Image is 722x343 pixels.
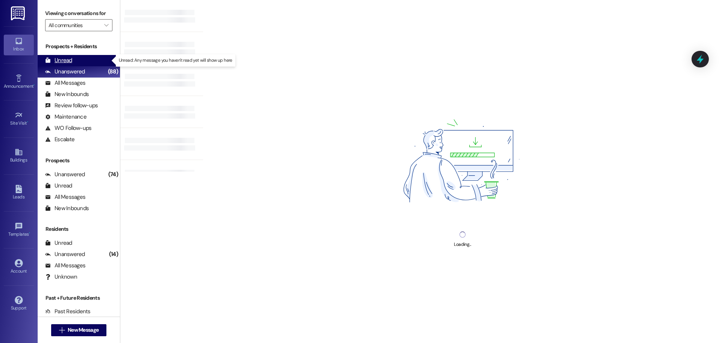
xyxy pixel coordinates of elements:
div: All Messages [45,193,85,201]
label: Viewing conversations for [45,8,112,19]
a: Support [4,294,34,314]
button: New Message [51,324,107,336]
a: Inbox [4,35,34,55]
p: Unread: Any message you haven't read yet will show up here [119,57,232,64]
div: New Inbounds [45,204,89,212]
a: Templates • [4,220,34,240]
div: (74) [106,169,120,180]
a: Buildings [4,146,34,166]
div: All Messages [45,262,85,270]
i:  [59,327,65,333]
div: Maintenance [45,113,86,121]
span: • [27,119,28,125]
div: Unknown [45,273,77,281]
img: ResiDesk Logo [11,6,26,20]
div: Unanswered [45,68,85,76]
div: Loading... [454,241,471,248]
div: Past Residents [45,308,91,316]
span: New Message [68,326,99,334]
a: Leads [4,183,34,203]
div: (14) [107,248,120,260]
div: Review follow-ups [45,102,98,110]
div: Unanswered [45,171,85,178]
div: All Messages [45,79,85,87]
input: All communities [49,19,100,31]
div: Prospects + Residents [38,43,120,50]
div: (88) [106,66,120,78]
span: • [29,230,30,236]
div: Unanswered [45,250,85,258]
i:  [104,22,108,28]
span: • [33,82,35,88]
div: Past + Future Residents [38,294,120,302]
div: New Inbounds [45,90,89,98]
a: Account [4,257,34,277]
a: Site Visit • [4,109,34,129]
div: Prospects [38,157,120,165]
div: Residents [38,225,120,233]
div: Unread [45,56,72,64]
div: Unread [45,239,72,247]
div: WO Follow-ups [45,124,91,132]
div: Escalate [45,136,74,143]
div: Unread [45,182,72,190]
